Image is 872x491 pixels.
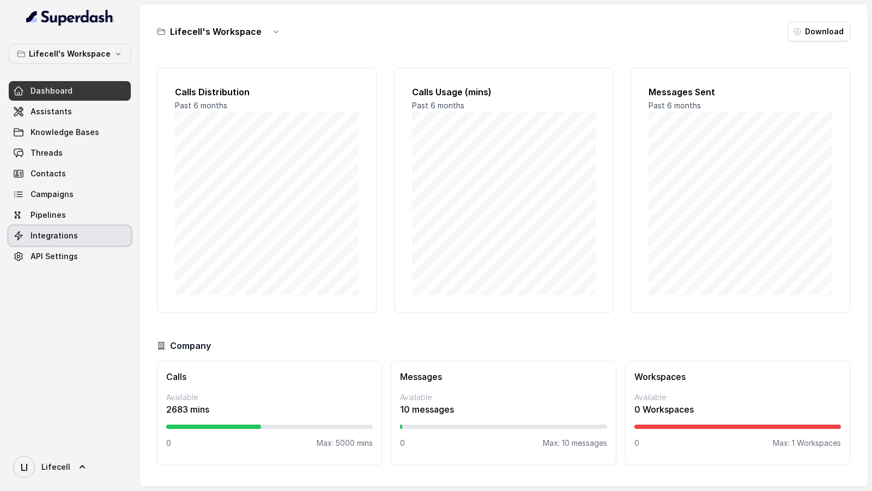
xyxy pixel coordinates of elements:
p: 0 [166,438,171,449]
img: light.svg [26,9,114,26]
span: Assistants [31,106,72,117]
a: API Settings [9,247,131,266]
p: 10 messages [400,403,607,416]
a: Assistants [9,102,131,121]
a: Campaigns [9,185,131,204]
p: 0 [634,438,639,449]
p: Available [400,392,607,403]
a: Integrations [9,226,131,245]
span: Integrations [31,230,78,241]
h2: Messages Sent [649,85,832,99]
p: Available [634,392,841,403]
span: Contacts [31,168,66,179]
a: Contacts [9,164,131,183]
span: Past 6 months [175,101,227,110]
p: Max: 5000 mins [317,438,373,449]
p: 0 [400,438,405,449]
h3: Calls [166,370,373,383]
p: Max: 10 messages [543,438,607,449]
a: Lifecell [9,452,131,482]
h3: Messages [400,370,607,383]
p: Lifecell's Workspace [29,47,111,60]
button: Lifecell's Workspace [9,44,131,64]
span: Campaigns [31,189,74,200]
span: Knowledge Bases [31,127,99,138]
span: Past 6 months [412,101,464,110]
h3: Workspaces [634,370,841,383]
p: Max: 1 Workspaces [773,438,841,449]
h3: Lifecell's Workspace [170,25,262,38]
p: 0 Workspaces [634,403,841,416]
span: Threads [31,148,63,158]
span: Lifecell [41,462,70,472]
a: Knowledge Bases [9,122,131,142]
a: Dashboard [9,81,131,101]
a: Threads [9,143,131,163]
h2: Calls Usage (mins) [412,85,596,99]
span: Dashboard [31,85,72,96]
p: Available [166,392,373,403]
button: Download [788,22,850,41]
span: Past 6 months [649,101,701,110]
h3: Company [170,339,211,352]
h2: Calls Distribution [175,85,359,99]
p: 2683 mins [166,403,373,416]
a: Pipelines [9,205,131,225]
span: Pipelines [31,210,66,220]
text: LI [21,462,28,473]
span: API Settings [31,251,78,262]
